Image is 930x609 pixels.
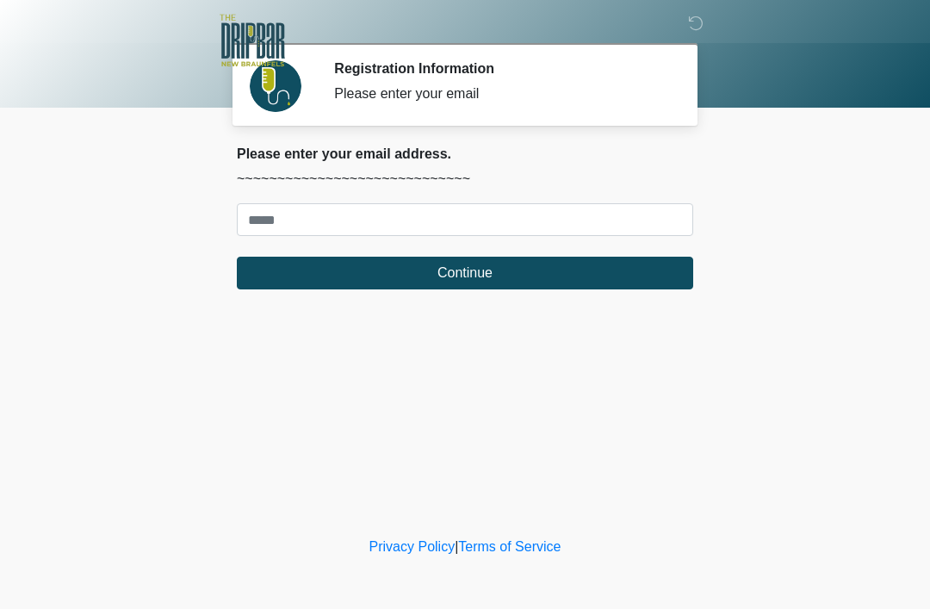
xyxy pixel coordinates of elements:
a: Terms of Service [458,539,561,554]
a: Privacy Policy [369,539,456,554]
img: Agent Avatar [250,60,301,112]
button: Continue [237,257,693,289]
h2: Please enter your email address. [237,146,693,162]
img: The DRIPBaR - New Braunfels Logo [220,13,285,69]
p: ~~~~~~~~~~~~~~~~~~~~~~~~~~~~~ [237,169,693,190]
a: | [455,539,458,554]
div: Please enter your email [334,84,667,104]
